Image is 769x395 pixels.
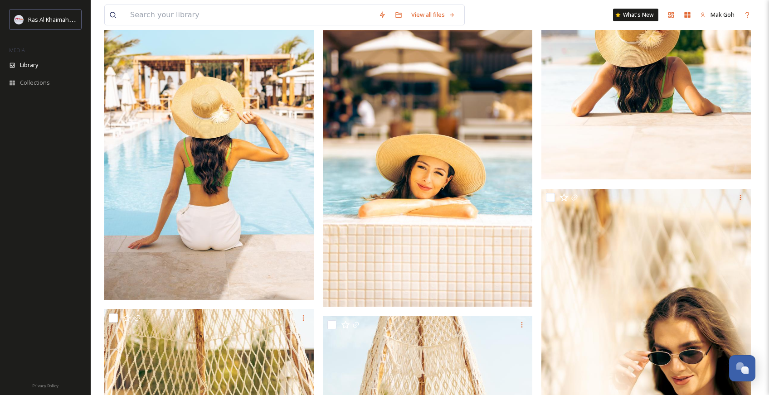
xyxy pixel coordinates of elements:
[9,47,25,53] span: MEDIA
[711,10,735,19] span: Mak Goh
[28,15,156,24] span: Ras Al Khaimah Tourism Development Authority
[15,15,24,24] img: Logo_RAKTDA_RGB-01.png
[20,78,50,87] span: Collections
[613,9,658,21] a: What's New
[407,6,460,24] a: View all files
[32,383,58,389] span: Privacy Policy
[32,380,58,390] a: Privacy Policy
[126,5,374,25] input: Search your library
[696,6,739,24] a: Mak Goh
[729,355,755,381] button: Open Chat
[20,61,38,69] span: Library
